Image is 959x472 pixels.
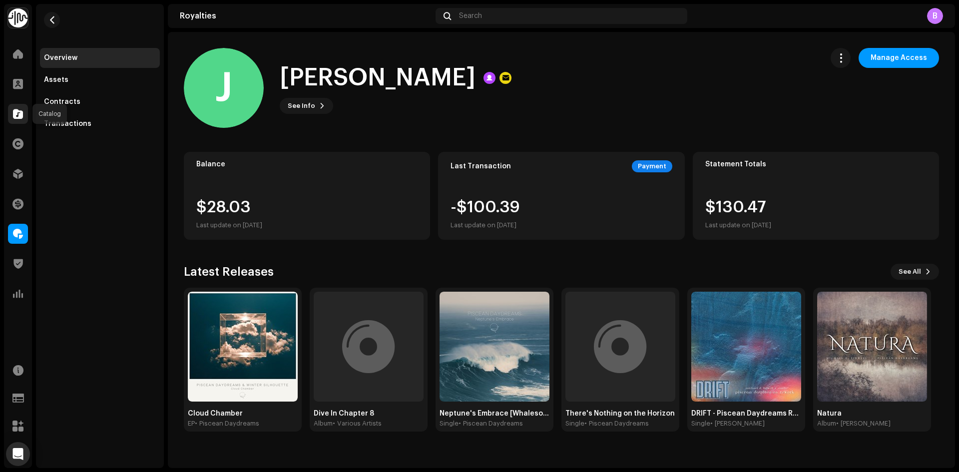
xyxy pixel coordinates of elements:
span: Manage Access [871,48,927,68]
img: 6cf4f5f1-b871-428a-947d-be3e7e8ce8ba [817,292,927,402]
h1: [PERSON_NAME] [280,62,476,94]
div: Assets [44,76,68,84]
button: See Info [280,98,333,114]
re-m-nav-item: Assets [40,70,160,90]
div: • [PERSON_NAME] [836,420,891,428]
div: There's Nothing on the Horizon [565,410,675,418]
div: Payment [632,160,672,172]
div: Contracts [44,98,80,106]
button: See All [891,264,939,280]
img: 0f74c21f-6d1c-4dbc-9196-dbddad53419e [8,8,28,28]
button: Manage Access [859,48,939,68]
re-m-nav-item: Transactions [40,114,160,134]
div: B [927,8,943,24]
div: Overview [44,54,77,62]
div: Natura [817,410,927,418]
div: DRIFT - Piscean Daydreams Rework [691,410,801,418]
span: Search [459,12,482,20]
div: Last update on [DATE] [196,219,262,231]
div: Transactions [44,120,91,128]
div: Open Intercom Messenger [6,442,30,466]
span: See Info [288,96,315,116]
div: Single [440,420,459,428]
div: Cloud Chamber [188,410,298,418]
div: Last Transaction [451,162,511,170]
div: • [PERSON_NAME] [710,420,765,428]
img: 6c52bacc-025d-402e-bfbb-caed5f4f8d3f [440,292,549,402]
div: Dive In Chapter 8 [314,410,424,418]
div: Balance [196,160,418,168]
span: See All [899,262,921,282]
re-o-card-value: Statement Totals [693,152,939,240]
div: Royalties [180,12,432,20]
div: • Piscean Daydreams [195,420,259,428]
div: • Various Artists [333,420,382,428]
div: EP [188,420,195,428]
div: Last update on [DATE] [705,219,771,231]
div: Album [314,420,333,428]
re-m-nav-item: Overview [40,48,160,68]
h3: Latest Releases [184,264,274,280]
div: Album [817,420,836,428]
div: J [184,48,264,128]
div: Last update on [DATE] [451,219,520,231]
div: Statement Totals [705,160,927,168]
div: • Piscean Daydreams [584,420,649,428]
div: Single [565,420,584,428]
re-o-card-value: Balance [184,152,430,240]
div: • Piscean Daydreams [459,420,523,428]
img: 5b7059ad-1e13-42be-9233-20c3b03407ab [691,292,801,402]
div: Single [691,420,710,428]
div: Neptune's Embrace [Whalesong Mix] [440,410,549,418]
img: a8846803-ff0b-4cab-a506-2436210cae04 [188,292,298,402]
re-m-nav-item: Contracts [40,92,160,112]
